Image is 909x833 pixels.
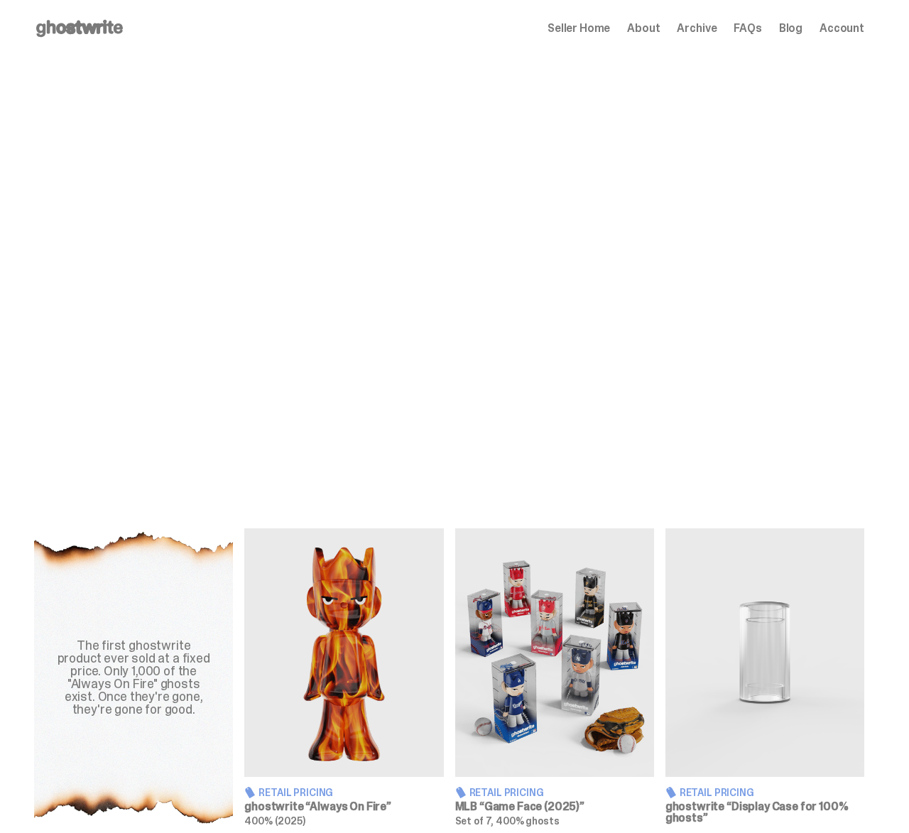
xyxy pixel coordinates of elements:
[51,639,216,716] div: The first ghostwrite product ever sold at a fixed price. Only 1,000 of the "Always On Fire" ghost...
[820,23,864,34] a: Account
[244,801,443,812] h3: ghostwrite “Always On Fire”
[677,23,717,34] a: Archive
[665,801,864,824] h3: ghostwrite “Display Case for 100% ghosts”
[734,23,761,34] a: FAQs
[469,788,544,797] span: Retail Pricing
[665,528,864,777] img: Display Case for 100% ghosts
[455,528,654,777] img: Game Face (2025)
[244,528,443,777] img: Always On Fire
[455,528,654,827] a: Game Face (2025) Retail Pricing
[244,815,305,827] span: 400% (2025)
[258,788,333,797] span: Retail Pricing
[455,801,654,812] h3: MLB “Game Face (2025)”
[548,23,610,34] a: Seller Home
[455,815,560,827] span: Set of 7, 400% ghosts
[665,528,864,827] a: Display Case for 100% ghosts Retail Pricing
[627,23,660,34] a: About
[244,528,443,827] a: Always On Fire Retail Pricing
[680,788,754,797] span: Retail Pricing
[779,23,802,34] a: Blog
